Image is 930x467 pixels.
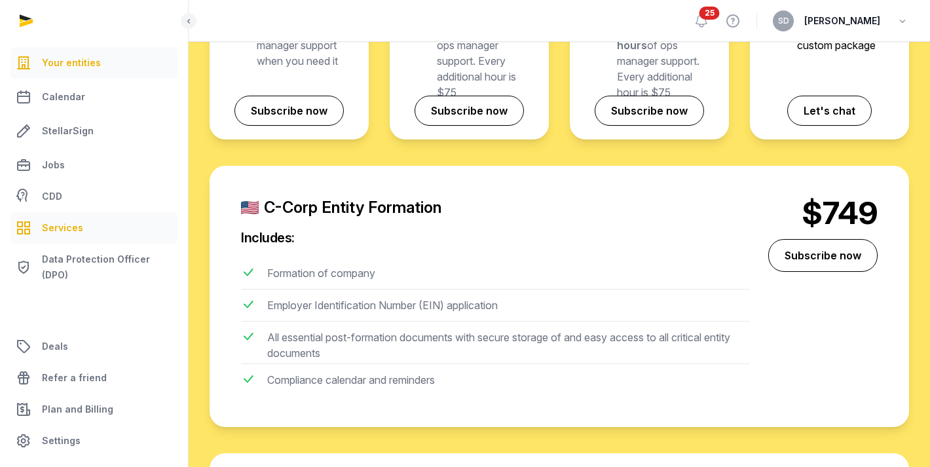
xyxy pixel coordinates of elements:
[760,197,878,229] p: $749
[10,425,177,457] a: Settings
[415,96,524,126] a: Subscribe now
[42,339,68,354] span: Deals
[10,149,177,181] a: Jobs
[42,252,172,283] span: Data Protection Officer (DPO)
[267,372,435,393] div: Compliance calendar and reminders
[241,229,749,247] p: Includes:
[10,47,177,79] a: Your entities
[10,183,177,210] a: CDD
[267,297,498,318] div: Employer Identification Number (EIN) application
[617,22,708,100] div: Includes of ops manager support. Every additional hour is $75
[267,329,749,361] div: All essential post-formation documents with secure storage of and easy access to all critical ent...
[773,10,794,31] button: SD
[10,81,177,113] a: Calendar
[42,55,101,71] span: Your entities
[10,362,177,394] a: Refer a friend
[42,433,81,449] span: Settings
[42,157,65,173] span: Jobs
[699,7,720,20] span: 25
[42,402,113,417] span: Plan and Billing
[42,370,107,386] span: Refer a friend
[234,96,344,126] a: Subscribe now
[42,123,94,139] span: StellarSign
[595,96,704,126] a: Subscribe now
[10,246,177,288] a: Data Protection Officer (DPO)
[42,189,62,204] span: CDD
[804,13,880,29] span: [PERSON_NAME]
[10,212,177,244] a: Services
[437,22,528,100] div: Includes of ops manager support. Every additional hour is $75
[267,265,375,286] div: Formation of company
[10,394,177,425] a: Plan and Billing
[257,22,348,69] div: Flexible ops manager support when you need it
[694,315,930,467] iframe: Chat Widget
[10,115,177,147] a: StellarSign
[10,331,177,362] a: Deals
[241,197,749,218] div: C-Corp Entity Formation
[778,17,789,25] span: SD
[42,220,83,236] span: Services
[768,239,878,272] a: Subscribe now
[787,96,872,126] a: Let's chat
[42,89,85,105] span: Calendar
